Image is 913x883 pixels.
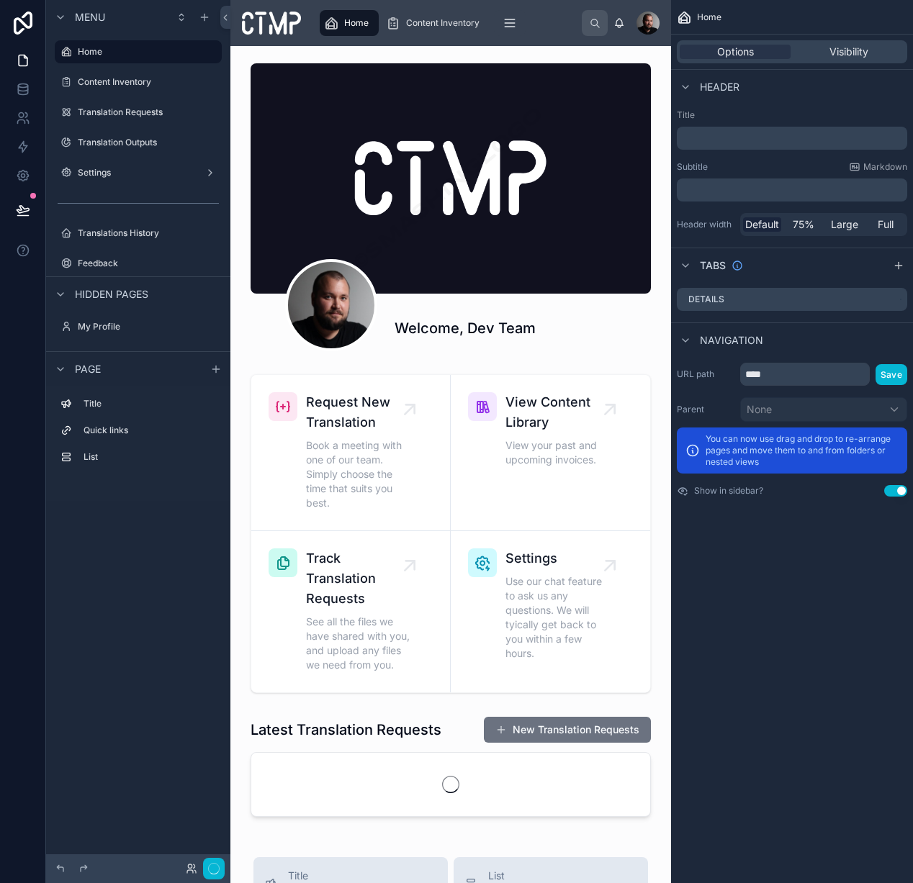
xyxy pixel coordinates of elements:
[793,217,814,232] span: 75%
[75,362,101,376] span: Page
[78,167,199,178] label: Settings
[876,364,907,385] button: Save
[688,294,724,305] label: Details
[700,80,739,94] span: Header
[55,315,222,338] a: My Profile
[84,451,216,463] label: List
[78,321,219,332] label: My Profile
[78,258,219,269] label: Feedback
[75,287,148,302] span: Hidden pages
[55,40,222,63] a: Home
[677,127,907,150] div: scrollable content
[677,219,734,230] label: Header width
[717,45,754,59] span: Options
[84,398,216,409] label: Title
[382,10,490,36] a: Content Inventory
[312,7,582,39] div: scrollable content
[677,161,708,173] label: Subtitle
[740,397,907,422] button: None
[78,46,213,58] label: Home
[677,178,907,201] div: scrollable content
[878,217,894,232] span: Full
[747,402,772,417] span: None
[78,137,219,148] label: Translation Outputs
[677,109,907,121] label: Title
[677,368,734,380] label: URL path
[694,485,763,497] label: Show in sidebar?
[700,333,763,348] span: Navigation
[344,17,369,29] span: Home
[55,131,222,154] a: Translation Outputs
[75,10,105,24] span: Menu
[55,161,222,184] a: Settings
[849,161,907,173] a: Markdown
[320,10,379,36] a: Home
[46,386,230,483] div: scrollable content
[863,161,907,173] span: Markdown
[677,404,734,415] label: Parent
[55,222,222,245] a: Translations History
[242,12,301,35] img: App logo
[55,252,222,275] a: Feedback
[745,217,779,232] span: Default
[706,433,899,468] p: You can now use drag and drop to re-arrange pages and move them to and from folders or nested views
[829,45,868,59] span: Visibility
[55,71,222,94] a: Content Inventory
[78,76,219,88] label: Content Inventory
[831,217,858,232] span: Large
[288,869,377,883] span: Title
[78,227,219,239] label: Translations History
[78,107,219,118] label: Translation Requests
[697,12,721,23] span: Home
[406,17,480,29] span: Content Inventory
[488,869,612,883] span: List
[700,258,726,273] span: Tabs
[84,425,216,436] label: Quick links
[55,101,222,124] a: Translation Requests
